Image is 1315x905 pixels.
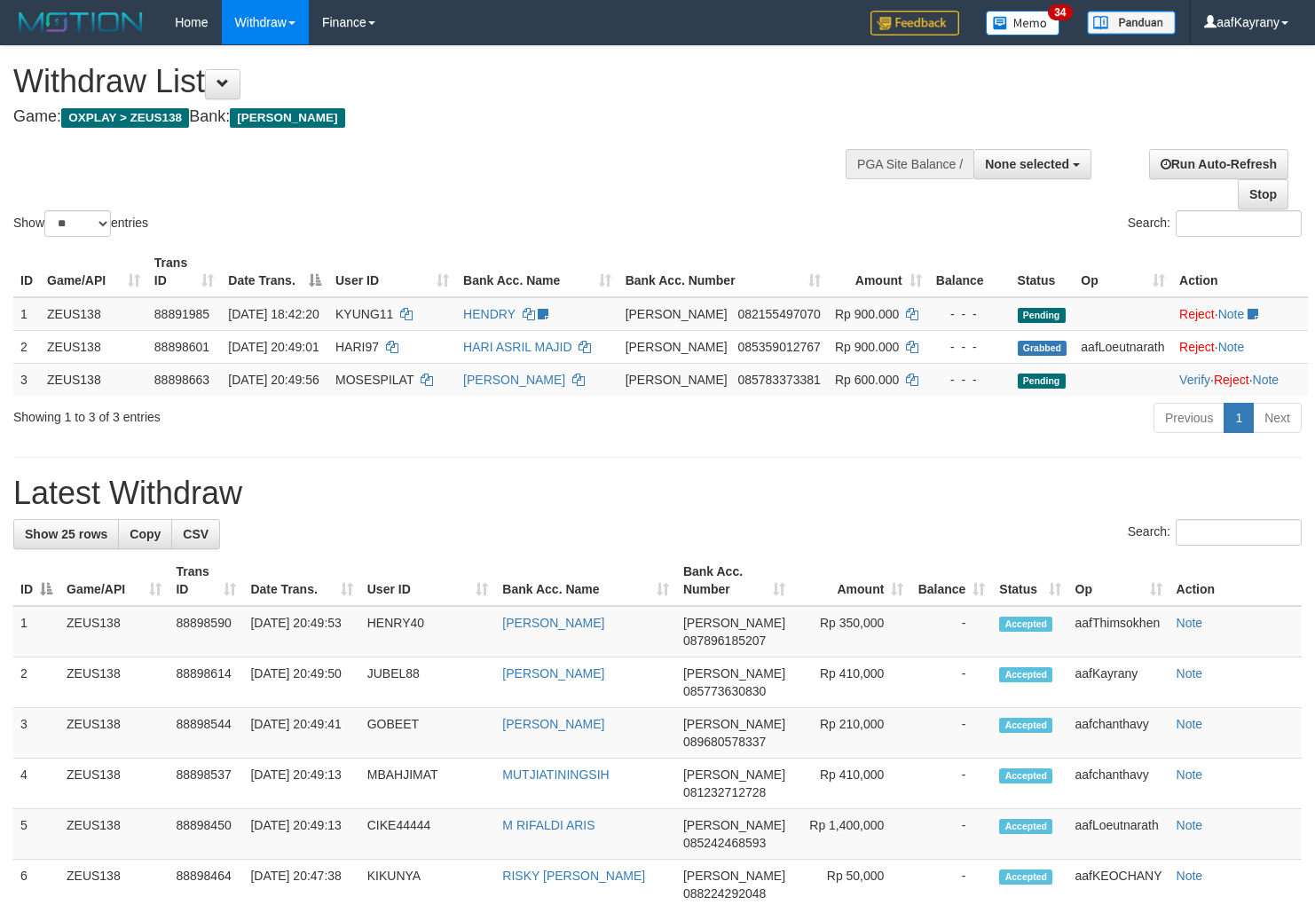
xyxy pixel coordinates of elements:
[1068,657,1169,708] td: aafKayrany
[463,307,516,321] a: HENDRY
[1253,373,1280,387] a: Note
[169,809,243,860] td: 88898450
[154,307,209,321] span: 88891985
[683,785,766,799] span: Copy 081232712728 to clipboard
[13,9,148,35] img: MOTION_logo.png
[683,836,766,850] span: Copy 085242468593 to clipboard
[25,527,107,541] span: Show 25 rows
[683,717,785,731] span: [PERSON_NAME]
[13,476,1302,511] h1: Latest Withdraw
[147,247,221,297] th: Trans ID: activate to sort column ascending
[1074,330,1172,363] td: aafLoeutnarath
[360,759,496,809] td: MBAHJIMAT
[1068,606,1169,657] td: aafThimsokhen
[999,768,1052,783] span: Accepted
[243,657,359,708] td: [DATE] 20:49:50
[973,149,1091,179] button: None selected
[183,527,209,541] span: CSV
[59,657,169,708] td: ZEUS138
[1068,809,1169,860] td: aafLoeutnarath
[910,809,992,860] td: -
[936,305,1004,323] div: - - -
[44,210,111,237] select: Showentries
[1048,4,1072,20] span: 34
[13,363,40,396] td: 3
[986,11,1060,35] img: Button%20Memo.svg
[1177,818,1203,832] a: Note
[1172,330,1308,363] td: ·
[792,657,910,708] td: Rp 410,000
[243,809,359,860] td: [DATE] 20:49:13
[1179,340,1215,354] a: Reject
[59,555,169,606] th: Game/API: activate to sort column ascending
[171,519,220,549] a: CSV
[335,307,393,321] span: KYUNG11
[243,555,359,606] th: Date Trans.: activate to sort column ascending
[1179,307,1215,321] a: Reject
[13,330,40,363] td: 2
[502,767,609,782] a: MUTJIATININGSIH
[936,338,1004,356] div: - - -
[154,340,209,354] span: 88898601
[1177,869,1203,883] a: Note
[13,297,40,331] td: 1
[1177,666,1203,681] a: Note
[985,157,1069,171] span: None selected
[1068,555,1169,606] th: Op: activate to sort column ascending
[626,340,728,354] span: [PERSON_NAME]
[13,108,859,126] h4: Game: Bank:
[737,373,820,387] span: Copy 085783373381 to clipboard
[1172,363,1308,396] td: · ·
[13,708,59,759] td: 3
[13,606,59,657] td: 1
[335,373,413,387] span: MOSESPILAT
[169,555,243,606] th: Trans ID: activate to sort column ascending
[1172,247,1308,297] th: Action
[360,555,496,606] th: User ID: activate to sort column ascending
[683,869,785,883] span: [PERSON_NAME]
[463,340,571,354] a: HARI ASRIL MAJID
[999,718,1052,733] span: Accepted
[169,708,243,759] td: 88898544
[13,657,59,708] td: 2
[1177,616,1203,630] a: Note
[1179,373,1210,387] a: Verify
[835,373,899,387] span: Rp 600.000
[130,527,161,541] span: Copy
[335,340,379,354] span: HARI97
[910,657,992,708] td: -
[40,330,147,363] td: ZEUS138
[683,886,766,901] span: Copy 088224292048 to clipboard
[1018,374,1066,389] span: Pending
[360,657,496,708] td: JUBEL88
[683,633,766,648] span: Copy 087896185207 to clipboard
[228,307,319,321] span: [DATE] 18:42:20
[495,555,676,606] th: Bank Acc. Name: activate to sort column ascending
[1074,247,1172,297] th: Op: activate to sort column ascending
[13,210,148,237] label: Show entries
[1149,149,1288,179] a: Run Auto-Refresh
[1128,210,1302,237] label: Search:
[1253,403,1302,433] a: Next
[737,307,820,321] span: Copy 082155497070 to clipboard
[13,64,859,99] h1: Withdraw List
[910,708,992,759] td: -
[910,759,992,809] td: -
[328,247,456,297] th: User ID: activate to sort column ascending
[59,708,169,759] td: ZEUS138
[230,108,344,128] span: [PERSON_NAME]
[835,307,899,321] span: Rp 900.000
[999,667,1052,682] span: Accepted
[683,767,785,782] span: [PERSON_NAME]
[243,708,359,759] td: [DATE] 20:49:41
[992,555,1067,606] th: Status: activate to sort column ascending
[1176,519,1302,546] input: Search:
[463,373,565,387] a: [PERSON_NAME]
[792,708,910,759] td: Rp 210,000
[1154,403,1224,433] a: Previous
[910,606,992,657] td: -
[929,247,1011,297] th: Balance
[169,657,243,708] td: 88898614
[792,809,910,860] td: Rp 1,400,000
[1177,767,1203,782] a: Note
